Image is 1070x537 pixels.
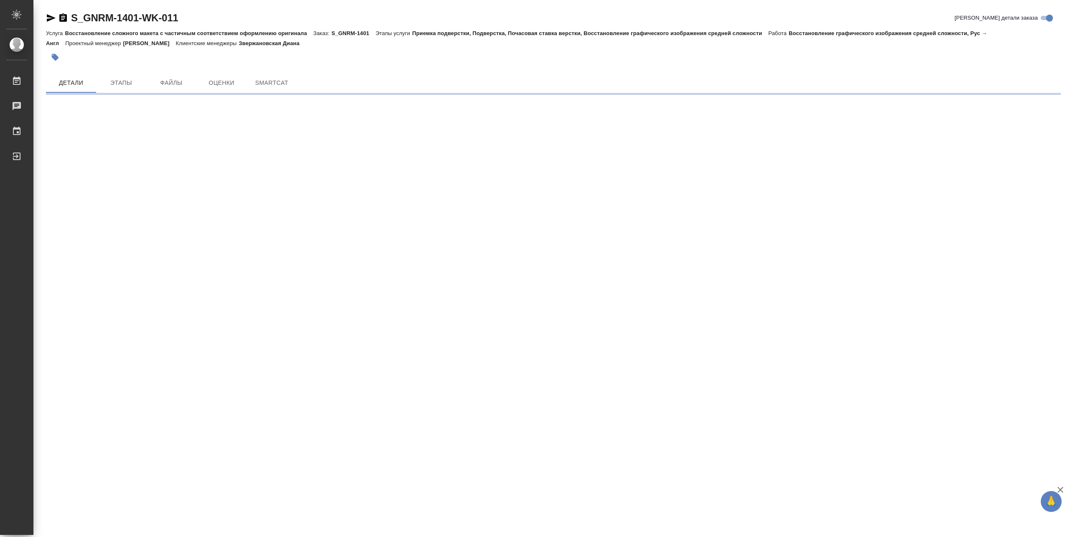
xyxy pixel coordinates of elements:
[101,78,141,88] span: Этапы
[1041,491,1062,512] button: 🙏
[58,13,68,23] button: Скопировать ссылку
[65,30,313,36] p: Восстановление сложного макета с частичным соответствием оформлению оригинала
[239,40,306,46] p: Звержановская Диана
[65,40,123,46] p: Проектный менеджер
[252,78,292,88] span: SmartCat
[1044,493,1058,510] span: 🙏
[201,78,242,88] span: Оценки
[46,13,56,23] button: Скопировать ссылку для ЯМессенджера
[768,30,789,36] p: Работа
[123,40,176,46] p: [PERSON_NAME]
[955,14,1038,22] span: [PERSON_NAME] детали заказа
[412,30,768,36] p: Приемка подверстки, Подверстка, Почасовая ставка верстки, Восстановление графического изображения...
[375,30,412,36] p: Этапы услуги
[331,30,375,36] p: S_GNRM-1401
[51,78,91,88] span: Детали
[151,78,191,88] span: Файлы
[71,12,178,23] a: S_GNRM-1401-WK-011
[313,30,331,36] p: Заказ:
[176,40,239,46] p: Клиентские менеджеры
[46,30,65,36] p: Услуга
[46,48,64,66] button: Добавить тэг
